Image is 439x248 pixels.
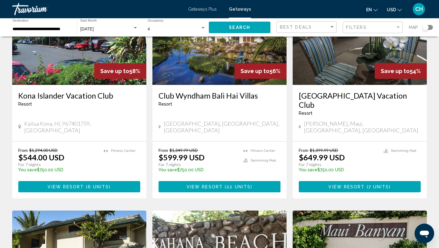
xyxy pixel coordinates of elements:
[299,167,377,172] p: $750.00 USD
[100,68,129,74] span: Save up to
[188,7,217,12] a: Getaways Plus
[170,148,198,153] span: $1,349.99 USD
[18,181,140,192] button: View Resort(6 units)
[346,25,367,30] span: Filters
[229,7,251,12] a: Getaways
[365,184,391,189] span: ( )
[84,184,111,189] span: ( )
[18,167,37,172] span: You save
[159,162,237,167] p: For 7 nights
[299,153,345,162] p: $649.99 USD
[343,21,403,34] button: Filter
[229,25,250,30] span: Search
[18,162,98,167] p: For 7 nights
[164,120,280,134] span: [GEOGRAPHIC_DATA], [GEOGRAPHIC_DATA], [GEOGRAPHIC_DATA]
[148,26,150,31] span: 4
[366,5,378,14] button: Change language
[227,184,251,189] span: 22 units
[299,111,312,116] span: Resort
[18,167,98,172] p: $750.00 USD
[209,22,270,33] button: Search
[409,23,418,32] span: Map
[415,6,423,12] span: CH
[18,148,28,153] span: From
[29,148,58,153] span: $1,294.00 USD
[159,181,280,192] button: View Resort(22 units)
[366,7,372,12] span: en
[369,184,389,189] span: 7 units
[280,25,335,30] mat-select: Sort by
[299,148,308,153] span: From
[223,184,252,189] span: ( )
[18,102,32,107] span: Resort
[328,184,365,189] span: View Resort
[387,5,402,14] button: Change currency
[159,167,177,172] span: You save
[159,167,237,172] p: $750.00 USD
[12,3,182,15] a: Travorium
[159,91,280,100] a: Club Wyndham Bali Hai Villas
[48,184,84,189] span: View Resort
[280,25,312,30] span: Best Deals
[299,162,377,167] p: For 7 nights
[304,120,421,134] span: [PERSON_NAME], Maui, [GEOGRAPHIC_DATA], [GEOGRAPHIC_DATA]
[251,159,276,162] span: Swimming Pool
[241,68,269,74] span: Save up to
[375,63,427,79] div: 54%
[80,26,94,31] span: [DATE]
[387,7,396,12] span: USD
[24,120,140,134] span: Kailua Kona, HI, 967401759, [GEOGRAPHIC_DATA]
[299,91,421,109] a: [GEOGRAPHIC_DATA] Vacation Club
[299,167,317,172] span: You save
[111,149,136,153] span: Fitness Center
[411,3,427,16] button: User Menu
[251,149,275,153] span: Fitness Center
[381,68,410,74] span: Save up to
[159,102,172,107] span: Resort
[159,153,205,162] p: $599.99 USD
[94,63,146,79] div: 58%
[159,148,168,153] span: From
[187,184,223,189] span: View Resort
[18,153,64,162] p: $544.00 USD
[18,91,140,100] a: Kona Islander Vacation Club
[299,181,421,192] button: View Resort(7 units)
[88,184,109,189] span: 6 units
[234,63,287,79] div: 56%
[415,224,434,243] iframe: Button to launch messaging window
[391,149,416,153] span: Swimming Pool
[310,148,338,153] span: $1,399.99 USD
